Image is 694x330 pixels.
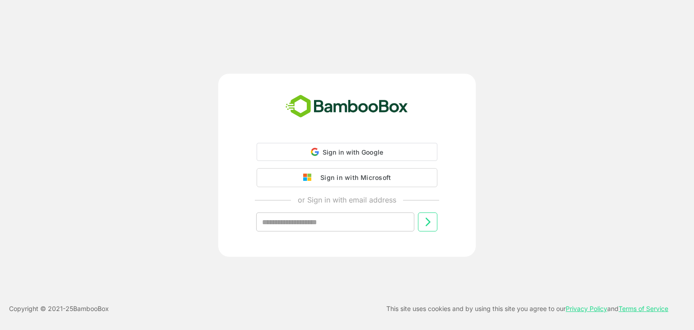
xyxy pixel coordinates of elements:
[9,303,109,314] p: Copyright © 2021- 25 BambooBox
[566,305,607,312] a: Privacy Policy
[619,305,668,312] a: Terms of Service
[281,92,413,122] img: bamboobox
[316,172,391,184] div: Sign in with Microsoft
[298,194,396,205] p: or Sign in with email address
[303,174,316,182] img: google
[257,143,437,161] div: Sign in with Google
[323,148,384,156] span: Sign in with Google
[386,303,668,314] p: This site uses cookies and by using this site you agree to our and
[257,168,437,187] button: Sign in with Microsoft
